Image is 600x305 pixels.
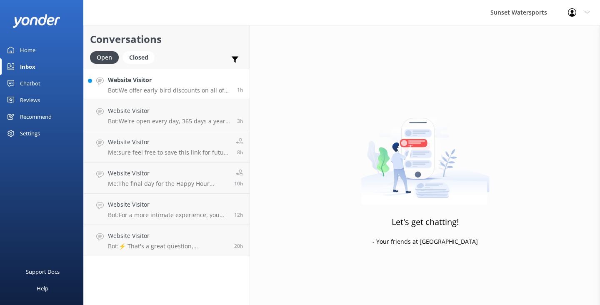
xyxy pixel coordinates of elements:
img: artwork of a man stealing a conversation from at giant smartphone [361,100,490,205]
h4: Website Visitor [108,200,228,209]
p: Bot: ⚡ That's a great question, unfortunately I do not know the answer. I'm going to reach out to... [108,242,228,250]
h4: Website Visitor [108,169,228,178]
img: yonder-white-logo.png [12,14,60,28]
p: Bot: We're open every day, 365 days a year, including December! Our captains will check the weath... [108,117,231,125]
h4: Website Visitor [108,231,228,240]
span: Sep 06 2025 10:30pm (UTC -05:00) America/Cancun [234,242,243,250]
div: Help [37,280,48,297]
a: Open [90,52,123,62]
p: Bot: For a more intimate experience, you might consider our 15ft Boston Whaler (Cozy Cruiser), wh... [108,211,228,219]
span: Sep 07 2025 08:52am (UTC -05:00) America/Cancun [234,180,243,187]
div: Reviews [20,92,40,108]
p: - Your friends at [GEOGRAPHIC_DATA] [372,237,478,246]
div: Support Docs [26,263,60,280]
div: Open [90,51,119,64]
span: Sep 07 2025 06:42am (UTC -05:00) America/Cancun [234,211,243,218]
div: Settings [20,125,40,142]
a: Website VisitorBot:We're open every day, 365 days a year, including December! Our captains will c... [84,100,250,131]
h4: Website Visitor [108,106,231,115]
span: Sep 07 2025 10:40am (UTC -05:00) America/Cancun [237,149,243,156]
a: Website VisitorMe:The final day for the Happy Hour Sandbar trip will be [DATE], due to the upcomi... [84,162,250,194]
div: Home [20,42,35,58]
div: Recommend [20,108,52,125]
p: Me: The final day for the Happy Hour Sandbar trip will be [DATE], due to the upcoming time change... [108,180,228,187]
a: Closed [123,52,159,62]
h4: Website Visitor [108,137,230,147]
div: Inbox [20,58,35,75]
p: Me: sure feel free to save this link for future checkout specials [URL][DOMAIN_NAME] [108,149,230,156]
p: Bot: We offer early-bird discounts on all of our morning trips! When you book directly with us, w... [108,87,231,94]
span: Sep 07 2025 03:25pm (UTC -05:00) America/Cancun [237,117,243,125]
h3: Let's get chatting! [392,215,459,229]
a: Website VisitorBot:For a more intimate experience, you might consider our 15ft Boston Whaler (Coz... [84,194,250,225]
div: Closed [123,51,155,64]
h4: Website Visitor [108,75,231,85]
h2: Conversations [90,31,243,47]
a: Website VisitorBot:⚡ That's a great question, unfortunately I do not know the answer. I'm going t... [84,225,250,256]
a: Website VisitorMe:sure feel free to save this link for future checkout specials [URL][DOMAIN_NAME]8h [84,131,250,162]
div: Chatbot [20,75,40,92]
a: Website VisitorBot:We offer early-bird discounts on all of our morning trips! When you book direc... [84,69,250,100]
span: Sep 07 2025 05:03pm (UTC -05:00) America/Cancun [237,86,243,93]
